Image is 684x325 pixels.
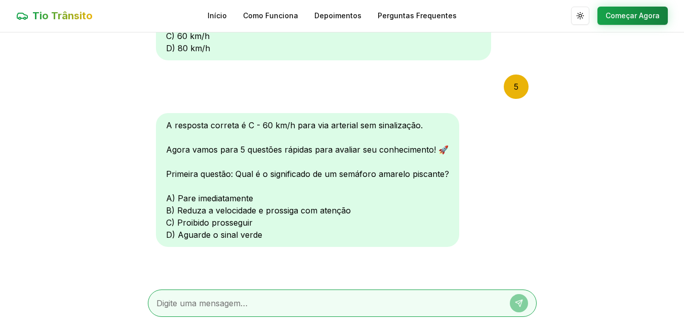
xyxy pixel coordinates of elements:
div: A resposta correta é C - 60 km/h para via arterial sem sinalização. Agora vamos para 5 questões r... [156,113,459,247]
button: Começar Agora [597,7,668,25]
span: Tio Trânsito [32,9,93,23]
a: Como Funciona [243,11,298,21]
a: Início [208,11,227,21]
a: Tio Trânsito [16,9,93,23]
a: Perguntas Frequentes [378,11,457,21]
div: 5 [504,75,529,99]
a: Depoimentos [314,11,361,21]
